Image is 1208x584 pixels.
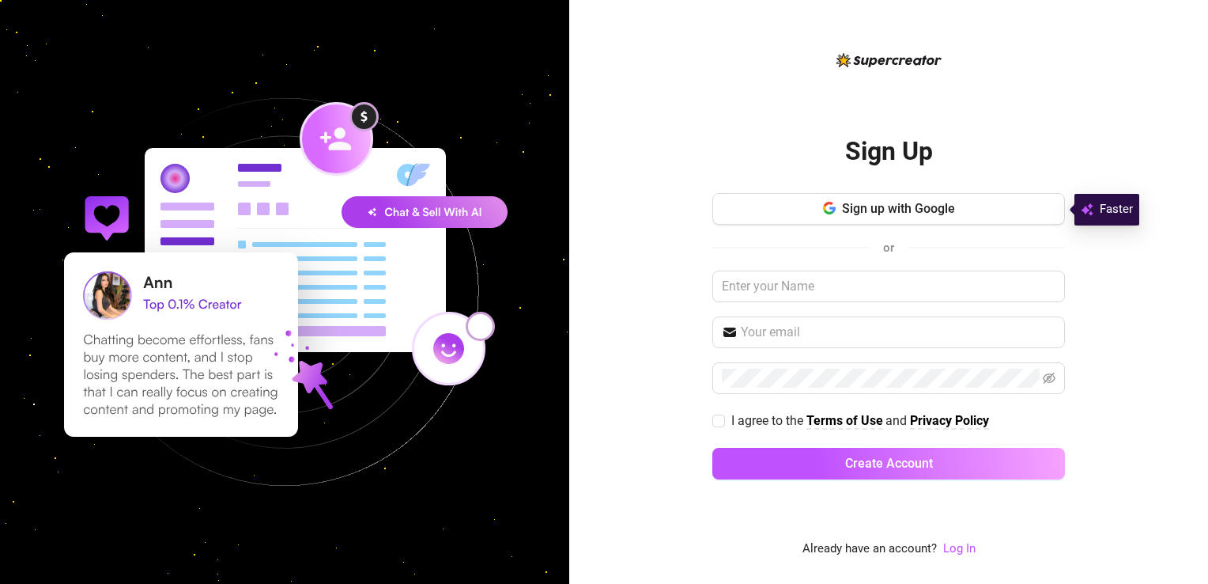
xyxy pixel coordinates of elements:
span: or [883,241,894,255]
strong: Privacy Policy [910,413,989,428]
button: Create Account [712,448,1065,480]
span: I agree to the [731,413,806,428]
input: Your email [741,323,1055,342]
a: Privacy Policy [910,413,989,430]
a: Log In [943,540,976,559]
img: signup-background-D0MIrEPF.svg [11,18,558,566]
h2: Sign Up [845,135,933,168]
input: Enter your Name [712,271,1065,302]
span: eye-invisible [1043,372,1055,385]
img: svg%3e [1081,200,1093,219]
span: Faster [1100,200,1133,219]
span: Sign up with Google [842,201,955,216]
strong: Terms of Use [806,413,883,428]
span: and [885,413,910,428]
a: Log In [943,541,976,556]
button: Sign up with Google [712,193,1065,225]
span: Create Account [845,456,933,471]
span: Already have an account? [802,540,937,559]
img: logo-BBDzfeDw.svg [836,53,942,67]
a: Terms of Use [806,413,883,430]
